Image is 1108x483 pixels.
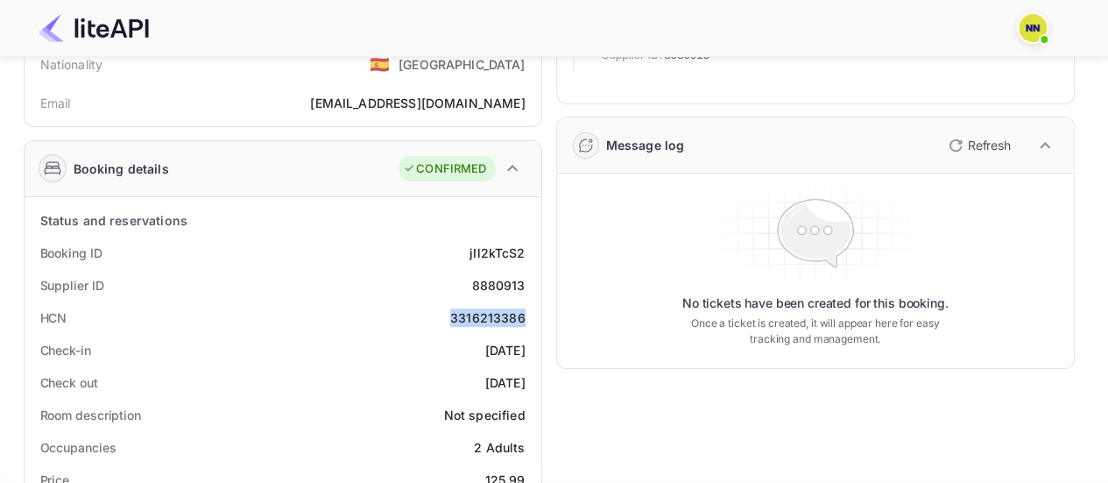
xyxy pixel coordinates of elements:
div: HCN [40,309,67,327]
div: [DATE] [485,341,526,359]
div: Not specified [444,406,526,424]
div: 8880913 [471,276,525,295]
p: Refresh [968,136,1011,154]
div: Check-in [40,341,91,359]
div: jIl2kTcS2 [469,244,525,262]
div: Status and reservations [40,211,187,230]
div: Room description [40,406,141,424]
div: 3316213386 [450,309,526,327]
div: Check out [40,373,98,392]
div: Booking ID [40,244,102,262]
div: Message log [606,136,685,154]
div: [DATE] [485,373,526,392]
div: Email [40,94,71,112]
img: LiteAPI Logo [39,14,149,42]
div: [EMAIL_ADDRESS][DOMAIN_NAME] [310,94,525,112]
span: United States [370,48,390,80]
img: N/A N/A [1019,14,1047,42]
div: Occupancies [40,438,116,457]
div: 2 Adults [474,438,525,457]
div: Nationality [40,55,103,74]
div: Supplier ID [40,276,104,295]
div: CONFIRMED [403,160,486,178]
p: No tickets have been created for this booking. [682,295,949,312]
p: Once a ticket is created, it will appear here for easy tracking and management. [677,316,954,347]
button: Refresh [938,131,1018,160]
div: Booking details [74,160,169,178]
div: [GEOGRAPHIC_DATA] [399,55,526,74]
